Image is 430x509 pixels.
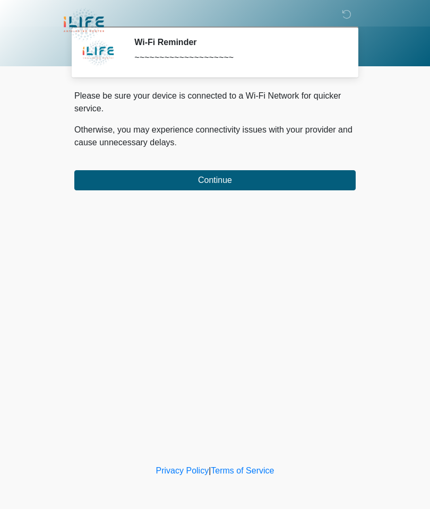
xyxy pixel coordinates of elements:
[211,466,274,475] a: Terms of Service
[74,90,356,115] p: Please be sure your device is connected to a Wi-Fi Network for quicker service.
[175,138,177,147] span: .
[64,8,104,41] img: iLIFE Anti-Aging Center Logo
[74,124,356,149] p: Otherwise, you may experience connectivity issues with your provider and cause unnecessary delays
[134,51,340,64] div: ~~~~~~~~~~~~~~~~~~~~
[209,466,211,475] a: |
[156,466,209,475] a: Privacy Policy
[74,170,356,190] button: Continue
[82,37,114,69] img: Agent Avatar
